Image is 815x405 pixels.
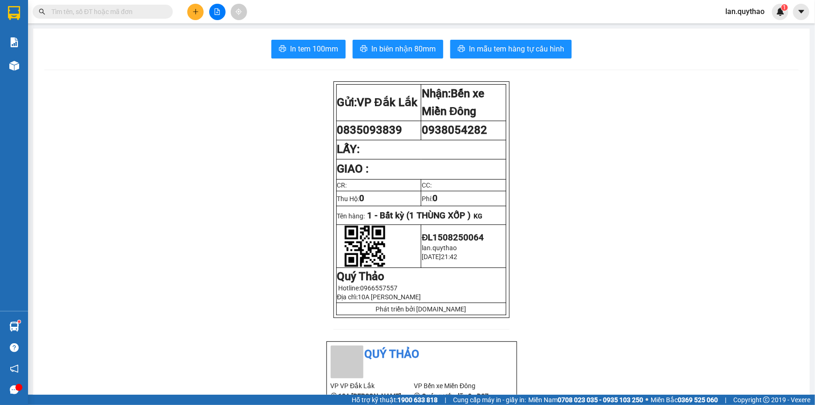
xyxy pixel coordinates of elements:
[414,381,497,391] li: VP Bến xe Miền Đông
[337,123,403,137] span: 0835093839
[80,30,145,43] div: 0938054282
[371,43,436,55] span: In biên nhận 80mm
[39,8,45,15] span: search
[763,397,770,403] span: copyright
[344,225,386,267] img: qr-code
[421,191,506,206] td: Phí:
[187,4,204,20] button: plus
[360,45,368,54] span: printer
[718,6,772,17] span: lan.quythao
[337,143,360,156] strong: LẤY:
[331,346,513,363] li: Quý Thảo
[209,4,226,20] button: file-add
[783,4,786,11] span: 1
[352,395,438,405] span: Hỗ trợ kỹ thuật:
[361,284,398,292] span: 0966557557
[80,9,102,19] span: Nhận:
[8,9,22,19] span: Gửi:
[336,191,421,206] td: Thu Hộ:
[10,364,19,373] span: notification
[18,320,21,323] sup: 1
[8,30,73,43] div: 0835093839
[414,393,420,399] span: environment
[368,210,471,221] span: 1 - Bất kỳ (1 THÙNG XỐP )
[9,37,19,47] img: solution-icon
[10,385,19,394] span: message
[397,396,438,404] strong: 1900 633 818
[279,45,286,54] span: printer
[441,253,457,260] span: 21:42
[8,8,73,30] div: VP Đắk Lắk
[214,8,220,15] span: file-add
[725,395,726,405] span: |
[453,395,526,405] span: Cung cấp máy in - giấy in:
[793,4,809,20] button: caret-down
[337,96,418,109] strong: Gửi:
[231,4,247,20] button: aim
[235,8,242,15] span: aim
[7,50,21,60] span: CR :
[422,87,484,118] strong: Nhận:
[651,395,718,405] span: Miền Bắc
[797,7,806,16] span: caret-down
[422,123,487,137] span: 0938054282
[336,303,506,315] td: Phát triển bởi [DOMAIN_NAME]
[422,253,441,260] span: [DATE]
[357,96,418,109] span: VP Đắk Lắk
[9,322,19,332] img: warehouse-icon
[353,40,443,58] button: printerIn biên nhận 80mm
[8,66,145,89] div: Tên hàng: 1 THÙNG XỐP ( : 1 )
[9,61,19,71] img: warehouse-icon
[450,40,572,58] button: printerIn mẫu tem hàng tự cấu hình
[422,87,484,118] span: Bến xe Miền Đông
[469,43,564,55] span: In mẫu tem hàng tự cấu hình
[51,7,162,17] input: Tìm tên, số ĐT hoặc mã đơn
[331,393,337,399] span: environment
[558,396,643,404] strong: 0708 023 035 - 0935 103 250
[358,293,421,301] span: 10A [PERSON_NAME]
[192,8,199,15] span: plus
[336,179,421,191] td: CR:
[339,284,398,292] span: Hotline:
[10,343,19,352] span: question-circle
[645,398,648,402] span: ⚪️
[271,40,346,58] button: printerIn tem 100mm
[432,193,438,203] span: 0
[331,381,414,391] li: VP VP Đắk Lắk
[528,395,643,405] span: Miền Nam
[337,270,385,283] strong: Quý Thảo
[337,162,369,175] strong: GIAO :
[458,45,465,54] span: printer
[7,49,75,60] div: 60.000
[678,396,718,404] strong: 0369 525 060
[337,210,505,221] p: Tên hàng:
[445,395,446,405] span: |
[80,8,145,30] div: Bến xe Miền Đông
[776,7,785,16] img: icon-new-feature
[422,244,457,252] span: lan.quythao
[421,179,506,191] td: CC:
[422,232,484,243] span: ĐL1508250064
[8,6,20,20] img: logo-vxr
[337,293,421,301] span: Địa chỉ:
[474,212,483,220] span: KG
[781,4,788,11] sup: 1
[290,43,338,55] span: In tem 100mm
[360,193,365,203] span: 0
